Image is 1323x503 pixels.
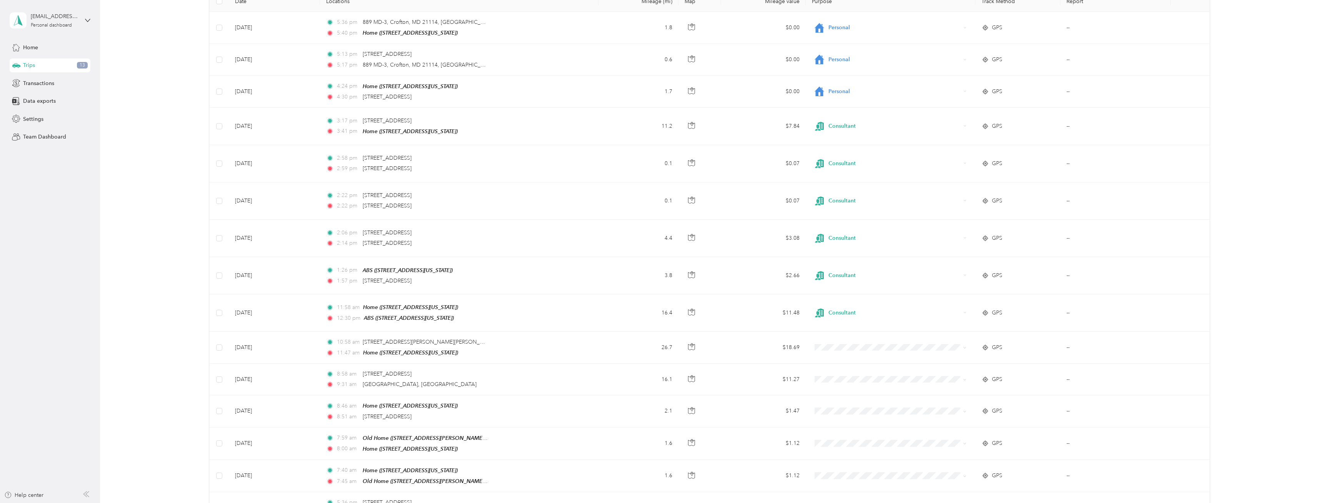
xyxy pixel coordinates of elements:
[337,154,359,162] span: 2:58 pm
[229,332,320,364] td: [DATE]
[1060,220,1171,257] td: --
[77,62,88,69] span: 13
[992,375,1002,384] span: GPS
[992,407,1002,415] span: GPS
[992,471,1002,480] span: GPS
[1060,395,1171,427] td: --
[598,294,678,332] td: 16.4
[363,267,453,273] span: ABS ([STREET_ADDRESS][US_STATE])
[337,117,359,125] span: 3:17 pm
[598,108,678,145] td: 11.2
[721,182,806,220] td: $0.07
[23,43,38,52] span: Home
[721,76,806,108] td: $0.00
[363,349,458,356] span: Home ([STREET_ADDRESS][US_STATE])
[363,128,458,134] span: Home ([STREET_ADDRESS][US_STATE])
[337,29,359,37] span: 5:40 pm
[598,44,678,75] td: 0.6
[363,51,412,57] span: [STREET_ADDRESS]
[337,466,359,475] span: 7:40 am
[721,145,806,182] td: $0.07
[229,294,320,332] td: [DATE]
[363,403,458,409] span: Home ([STREET_ADDRESS][US_STATE])
[828,55,961,64] span: Personal
[337,239,359,247] span: 2:14 pm
[828,271,961,280] span: Consultant
[337,338,359,346] span: 10:58 am
[598,332,678,364] td: 26.7
[337,434,359,442] span: 7:59 am
[992,87,1002,96] span: GPS
[1060,460,1171,492] td: --
[598,220,678,257] td: 4.4
[363,371,412,377] span: [STREET_ADDRESS]
[1060,108,1171,145] td: --
[363,192,412,199] span: [STREET_ADDRESS]
[337,380,359,389] span: 9:31 am
[992,309,1002,317] span: GPS
[337,191,359,200] span: 2:22 pm
[1060,428,1171,460] td: --
[992,159,1002,168] span: GPS
[363,94,412,100] span: [STREET_ADDRESS]
[828,159,961,168] span: Consultant
[992,55,1002,64] span: GPS
[229,12,320,44] td: [DATE]
[363,339,497,345] span: [STREET_ADDRESS][PERSON_NAME][PERSON_NAME]
[337,127,359,135] span: 3:41 pm
[337,445,359,453] span: 8:00 am
[1280,460,1323,503] iframe: Everlance-gr Chat Button Frame
[337,402,359,410] span: 8:46 am
[1060,182,1171,220] td: --
[229,428,320,460] td: [DATE]
[337,303,360,312] span: 11:58 am
[363,381,477,388] span: [GEOGRAPHIC_DATA], [GEOGRAPHIC_DATA]
[992,234,1002,242] span: GPS
[337,477,359,486] span: 7:45 am
[23,115,43,123] span: Settings
[1060,12,1171,44] td: --
[363,277,412,284] span: [STREET_ADDRESS]
[363,240,412,246] span: [STREET_ADDRESS]
[992,23,1002,32] span: GPS
[1060,145,1171,182] td: --
[828,23,961,32] span: Personal
[1060,44,1171,75] td: --
[337,370,359,378] span: 8:58 am
[363,478,512,485] span: Old Home ([STREET_ADDRESS][PERSON_NAME][US_STATE])
[229,460,320,492] td: [DATE]
[337,277,359,285] span: 1:57 pm
[598,364,678,395] td: 16.1
[23,79,54,87] span: Transactions
[363,413,412,420] span: [STREET_ADDRESS]
[992,439,1002,448] span: GPS
[363,155,412,161] span: [STREET_ADDRESS]
[1060,76,1171,108] td: --
[337,349,360,357] span: 11:47 am
[828,234,961,242] span: Consultant
[337,61,359,69] span: 5:17 pm
[337,266,359,274] span: 1:26 pm
[363,435,512,441] span: Old Home ([STREET_ADDRESS][PERSON_NAME][US_STATE])
[23,97,56,105] span: Data exports
[337,164,359,173] span: 2:59 pm
[1060,364,1171,395] td: --
[337,50,359,58] span: 5:13 pm
[229,145,320,182] td: [DATE]
[4,491,43,499] button: Help center
[229,182,320,220] td: [DATE]
[31,12,79,20] div: [EMAIL_ADDRESS][DOMAIN_NAME]
[363,304,458,310] span: Home ([STREET_ADDRESS][US_STATE])
[229,395,320,427] td: [DATE]
[337,93,359,101] span: 4:30 pm
[828,122,961,130] span: Consultant
[337,229,359,237] span: 2:06 pm
[1060,332,1171,364] td: --
[721,428,806,460] td: $1.12
[721,108,806,145] td: $7.84
[229,108,320,145] td: [DATE]
[23,61,35,69] span: Trips
[363,30,458,36] span: Home ([STREET_ADDRESS][US_STATE])
[598,145,678,182] td: 0.1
